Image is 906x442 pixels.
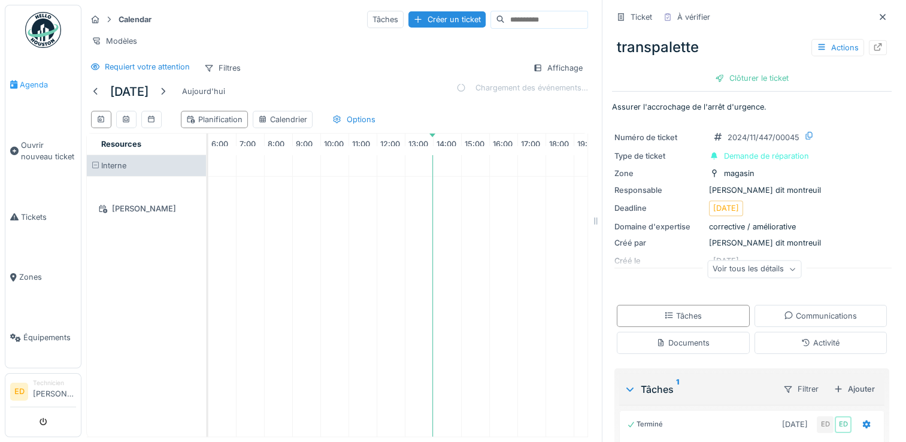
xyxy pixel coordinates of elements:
[5,307,81,368] a: Équipements
[518,136,543,152] a: 17:00
[321,136,347,152] a: 10:00
[490,136,516,152] a: 16:00
[293,136,316,152] a: 9:00
[817,416,834,433] div: ED
[728,132,799,143] div: 2024/11/447/00045
[713,202,739,214] div: [DATE]
[614,237,889,249] div: [PERSON_NAME] dit montreuil
[101,161,126,170] span: Interne
[327,111,381,128] div: Options
[614,202,704,214] div: Deadline
[676,382,679,396] sup: 1
[110,84,149,99] h5: [DATE]
[265,136,287,152] a: 8:00
[177,83,230,99] div: Aujourd'hui
[710,70,793,86] div: Clôturer le ticket
[614,221,704,232] div: Domaine d'expertise
[811,39,864,56] div: Actions
[614,150,704,162] div: Type de ticket
[624,382,773,396] div: Tâches
[656,337,710,349] div: Documents
[5,115,81,187] a: Ouvrir nouveau ticket
[186,114,243,125] div: Planification
[20,79,76,90] span: Agenda
[5,55,81,115] a: Agenda
[707,261,801,278] div: Voir tous les détails
[677,11,710,23] div: À vérifier
[456,82,588,93] div: Chargement des événements…
[5,187,81,247] a: Tickets
[835,416,852,433] div: ED
[801,337,840,349] div: Activité
[199,59,246,77] div: Filtres
[25,12,61,48] img: Badge_color-CXgf-gQk.svg
[21,140,76,162] span: Ouvrir nouveau ticket
[724,150,809,162] div: Demande de réparation
[237,136,259,152] a: 7:00
[778,380,824,398] div: Filtrer
[614,184,889,196] div: [PERSON_NAME] dit montreuil
[664,310,702,322] div: Tâches
[614,132,704,143] div: Numéro de ticket
[829,381,880,397] div: Ajouter
[612,101,892,113] p: Assurer l'accrochage de l'arrêt d'urgence.
[434,136,459,152] a: 14:00
[627,419,663,429] div: Terminé
[19,271,76,283] span: Zones
[546,136,572,152] a: 18:00
[21,211,76,223] span: Tickets
[105,61,190,72] div: Requiert votre attention
[23,332,76,343] span: Équipements
[405,136,431,152] a: 13:00
[614,168,704,179] div: Zone
[33,379,76,404] li: [PERSON_NAME]
[10,383,28,401] li: ED
[94,201,199,216] div: [PERSON_NAME]
[10,379,76,407] a: ED Technicien[PERSON_NAME]
[5,247,81,308] a: Zones
[258,114,307,125] div: Calendrier
[33,379,76,387] div: Technicien
[614,221,889,232] div: corrective / améliorative
[612,32,892,63] div: transpalette
[574,136,600,152] a: 19:00
[462,136,487,152] a: 15:00
[101,140,141,149] span: Resources
[784,310,857,322] div: Communications
[86,32,143,50] div: Modèles
[114,14,156,25] strong: Calendar
[724,168,755,179] div: magasin
[408,11,486,28] div: Créer un ticket
[528,59,588,77] div: Affichage
[614,237,704,249] div: Créé par
[782,419,808,430] div: [DATE]
[377,136,403,152] a: 12:00
[367,11,404,28] div: Tâches
[349,136,373,152] a: 11:00
[208,136,231,152] a: 6:00
[614,184,704,196] div: Responsable
[631,11,652,23] div: Ticket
